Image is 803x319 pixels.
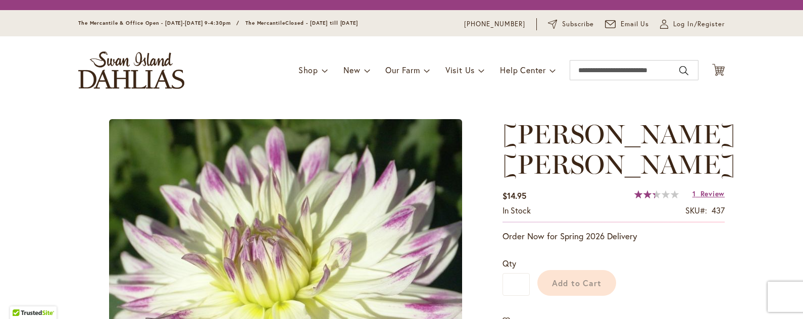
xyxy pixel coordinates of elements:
[503,230,725,242] p: Order Now for Spring 2026 Delivery
[548,19,594,29] a: Subscribe
[634,190,679,198] div: 47%
[562,19,594,29] span: Subscribe
[503,205,531,217] div: Availability
[685,205,707,216] strong: SKU
[385,65,420,75] span: Our Farm
[298,65,318,75] span: Shop
[700,189,725,198] span: Review
[8,283,36,311] iframe: Launch Accessibility Center
[712,205,725,217] div: 437
[692,189,696,198] span: 1
[464,19,525,29] a: [PHONE_NUMBER]
[343,65,360,75] span: New
[660,19,725,29] a: Log In/Register
[503,258,516,269] span: Qty
[503,190,526,201] span: $14.95
[679,63,688,79] button: Search
[500,65,546,75] span: Help Center
[605,19,649,29] a: Email Us
[503,205,531,216] span: In stock
[673,19,725,29] span: Log In/Register
[621,19,649,29] span: Email Us
[78,20,285,26] span: The Mercantile & Office Open - [DATE]-[DATE] 9-4:30pm / The Mercantile
[285,20,358,26] span: Closed - [DATE] till [DATE]
[445,65,475,75] span: Visit Us
[692,189,725,198] a: 1 Review
[78,51,184,89] a: store logo
[503,118,735,180] span: [PERSON_NAME] [PERSON_NAME]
